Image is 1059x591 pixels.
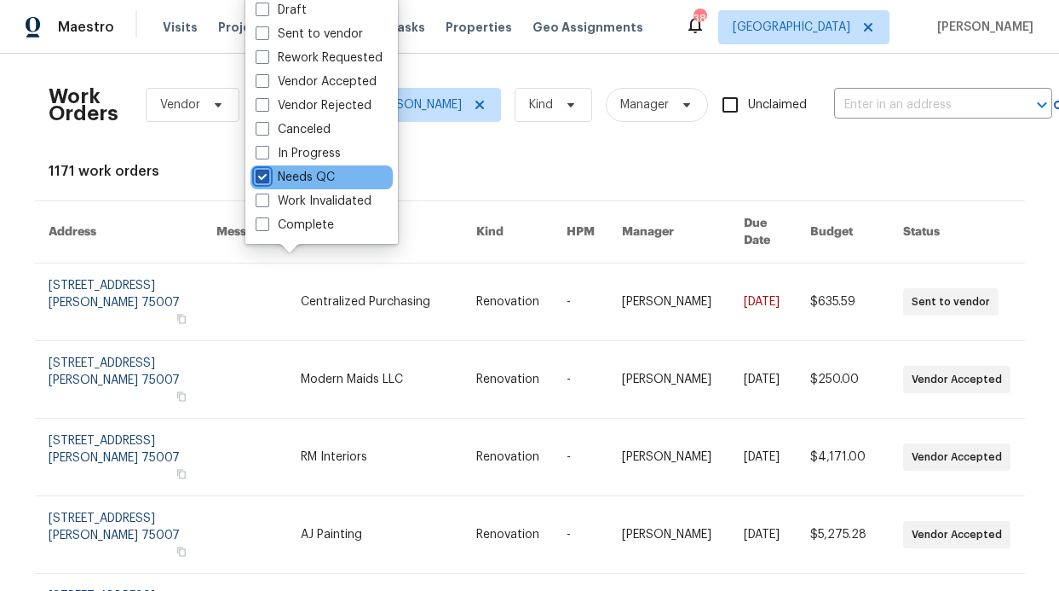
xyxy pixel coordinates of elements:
[174,311,189,327] button: Copy Address
[287,419,463,496] td: RM Interiors
[930,19,1033,36] span: [PERSON_NAME]
[256,2,307,19] label: Draft
[49,88,118,122] h2: Work Orders
[35,201,203,264] th: Address
[553,419,608,496] td: -
[174,544,189,559] button: Copy Address
[389,21,425,33] span: Tasks
[463,201,553,264] th: Kind
[608,264,730,341] td: [PERSON_NAME]
[553,264,608,341] td: -
[553,496,608,574] td: -
[372,96,462,113] span: [PERSON_NAME]
[797,201,889,264] th: Budget
[203,201,287,264] th: Messages
[49,163,1011,180] div: 1171 work orders
[733,19,850,36] span: [GEOGRAPHIC_DATA]
[256,49,383,67] label: Rework Requested
[730,201,797,264] th: Due Date
[256,145,341,162] label: In Progress
[1030,93,1054,117] button: Open
[256,169,335,186] label: Needs QC
[553,341,608,419] td: -
[834,92,1004,119] input: Enter in an address
[163,19,198,36] span: Visits
[287,341,463,419] td: Modern Maids LLC
[218,19,271,36] span: Projects
[446,19,512,36] span: Properties
[174,389,189,404] button: Copy Address
[694,10,705,27] div: 38
[529,96,553,113] span: Kind
[256,193,371,210] label: Work Invalidated
[748,96,807,114] span: Unclaimed
[160,96,200,113] span: Vendor
[463,341,553,419] td: Renovation
[608,201,730,264] th: Manager
[608,496,730,574] td: [PERSON_NAME]
[889,201,1024,264] th: Status
[174,466,189,482] button: Copy Address
[256,217,334,234] label: Complete
[608,419,730,496] td: [PERSON_NAME]
[463,419,553,496] td: Renovation
[532,19,643,36] span: Geo Assignments
[463,496,553,574] td: Renovation
[256,97,371,114] label: Vendor Rejected
[58,19,114,36] span: Maestro
[608,341,730,419] td: [PERSON_NAME]
[287,496,463,574] td: AJ Painting
[287,264,463,341] td: Centralized Purchasing
[620,96,669,113] span: Manager
[256,73,377,90] label: Vendor Accepted
[256,121,331,138] label: Canceled
[553,201,608,264] th: HPM
[463,264,553,341] td: Renovation
[256,26,363,43] label: Sent to vendor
